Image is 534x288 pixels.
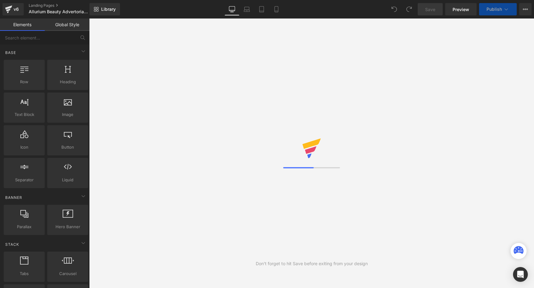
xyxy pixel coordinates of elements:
span: Parallax [6,224,43,230]
a: Global Style [45,19,89,31]
a: Laptop [239,3,254,15]
a: Landing Pages [29,3,100,8]
span: Hero Banner [49,224,86,230]
span: Icon [6,144,43,150]
span: Image [49,111,86,118]
button: Publish [479,3,517,15]
span: Allurium Beauty Advertorial V5 - Black Hair Growth Remedies [29,9,88,14]
button: More [519,3,532,15]
span: Preview [453,6,469,13]
span: Button [49,144,86,150]
span: Separator [6,177,43,183]
button: Undo [388,3,400,15]
span: Save [425,6,435,13]
span: Row [6,79,43,85]
span: Text Block [6,111,43,118]
span: Publish [486,7,502,12]
a: Preview [445,3,477,15]
span: Heading [49,79,86,85]
a: v6 [2,3,24,15]
a: New Library [89,3,120,15]
span: Base [5,50,17,56]
span: Banner [5,195,23,200]
div: Don't forget to hit Save before exiting from your design [256,260,368,267]
div: Open Intercom Messenger [513,267,528,282]
span: Library [101,6,116,12]
span: Carousel [49,270,86,277]
a: Mobile [269,3,284,15]
a: Tablet [254,3,269,15]
button: Redo [403,3,415,15]
span: Liquid [49,177,86,183]
span: Stack [5,241,20,247]
span: Tabs [6,270,43,277]
a: Desktop [225,3,239,15]
div: v6 [12,5,20,13]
